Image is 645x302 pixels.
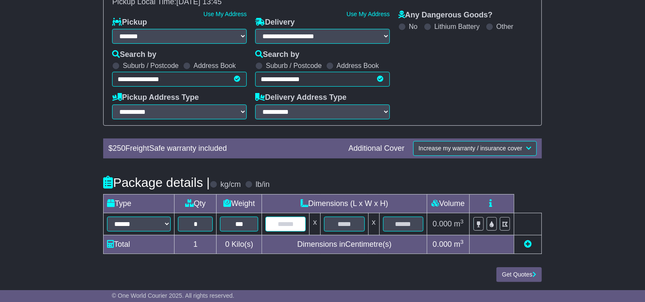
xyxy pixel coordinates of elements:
[217,235,262,254] td: Kilo(s)
[434,23,480,31] label: Lithium Battery
[225,240,229,248] span: 0
[413,141,537,156] button: Increase my warranty / insurance cover
[104,144,344,153] div: $ FreightSafe warranty included
[217,194,262,213] td: Weight
[123,62,179,70] label: Suburb / Postcode
[344,144,409,153] div: Additional Cover
[368,213,379,235] td: x
[194,62,236,70] label: Address Book
[419,145,522,152] span: Increase my warranty / insurance cover
[262,194,427,213] td: Dimensions (L x W x H)
[398,11,493,20] label: Any Dangerous Goods?
[427,194,469,213] td: Volume
[175,194,217,213] td: Qty
[104,235,175,254] td: Total
[496,267,542,282] button: Get Quotes
[433,220,452,228] span: 0.000
[460,218,464,225] sup: 3
[409,23,417,31] label: No
[266,62,322,70] label: Suburb / Postcode
[255,93,346,102] label: Delivery Address Type
[103,175,210,189] h4: Package details |
[454,220,464,228] span: m
[112,50,156,59] label: Search by
[337,62,379,70] label: Address Book
[454,240,464,248] span: m
[203,11,247,17] a: Use My Address
[433,240,452,248] span: 0.000
[112,292,234,299] span: © One World Courier 2025. All rights reserved.
[220,180,241,189] label: kg/cm
[113,144,125,152] span: 250
[346,11,390,17] a: Use My Address
[112,93,199,102] label: Pickup Address Type
[262,235,427,254] td: Dimensions in Centimetre(s)
[460,239,464,245] sup: 3
[104,194,175,213] td: Type
[175,235,217,254] td: 1
[524,240,532,248] a: Add new item
[496,23,513,31] label: Other
[112,18,147,27] label: Pickup
[310,213,321,235] td: x
[255,50,299,59] label: Search by
[255,18,295,27] label: Delivery
[256,180,270,189] label: lb/in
